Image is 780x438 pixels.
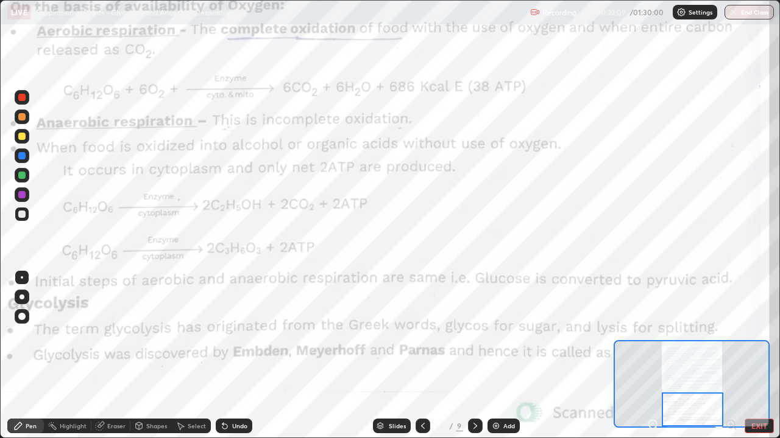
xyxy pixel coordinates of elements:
[435,422,447,429] div: 3
[729,7,739,17] img: end-class-cross
[11,7,27,17] p: LIVE
[542,8,576,17] p: Recording
[188,423,206,429] div: Select
[450,422,453,429] div: /
[146,423,167,429] div: Shapes
[107,423,126,429] div: Eraser
[676,7,686,17] img: class-settings-icons
[491,421,501,431] img: add-slide-button
[389,423,406,429] div: Slides
[725,5,774,19] button: End Class
[689,9,712,15] p: Settings
[745,419,774,433] button: EXIT
[456,420,463,431] div: 9
[26,423,37,429] div: Pen
[503,423,515,429] div: Add
[530,7,540,17] img: recording.375f2c34.svg
[60,423,87,429] div: Highlight
[36,7,233,17] p: Respiration in Plants - Glycolysis and Anaerobic Respiration
[232,423,247,429] div: Undo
